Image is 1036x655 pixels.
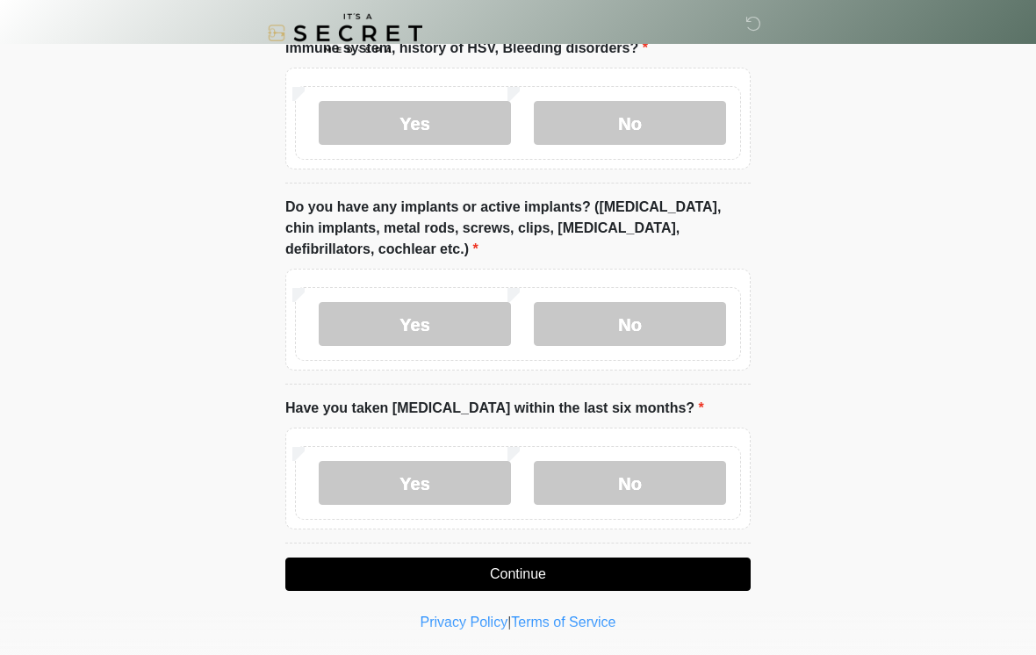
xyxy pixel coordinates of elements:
a: Terms of Service [511,615,615,630]
label: Have you taken [MEDICAL_DATA] within the last six months? [285,398,704,419]
a: Privacy Policy [421,615,508,630]
label: Yes [319,302,511,346]
label: Yes [319,461,511,505]
a: | [507,615,511,630]
label: Yes [319,101,511,145]
label: No [534,302,726,346]
button: Continue [285,558,751,591]
label: No [534,461,726,505]
img: It's A Secret Med Spa Logo [268,13,422,53]
label: Do you have any implants or active implants? ([MEDICAL_DATA], chin implants, metal rods, screws, ... [285,197,751,260]
label: No [534,101,726,145]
